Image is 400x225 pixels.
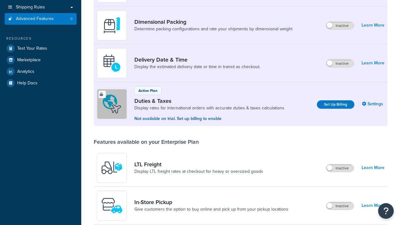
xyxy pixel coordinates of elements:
[5,13,77,25] a: Advanced Features0
[378,203,394,219] button: Open Resource Center
[5,66,77,77] a: Analytics
[362,21,384,30] a: Learn More
[17,81,37,86] span: Help Docs
[362,100,384,108] a: Settings
[101,195,123,217] img: wfgcfpwTIucLEAAAAASUVORK5CYII=
[17,46,47,51] span: Test Your Rates
[101,157,123,179] img: y79ZsPf0fXUFUhFXDzUgf+ktZg5F2+ohG75+v3d2s1D9TjoU8PiyCIluIjV41seZevKCRuEjTPPOKHJsQcmKCXGdfprl3L4q7...
[138,88,157,93] p: Active Plan
[362,163,384,172] a: Learn More
[94,138,199,145] div: Features available on your Enterprise Plan
[326,202,354,210] label: Inactive
[134,115,284,122] p: Not available on trial. Set up billing to enable
[134,168,263,175] a: Display LTL freight rates at checkout for heavy or oversized goods
[134,97,284,104] a: Duties & Taxes
[101,14,123,36] img: DTVBYsAAAAAASUVORK5CYII=
[5,13,77,25] li: Advanced Features
[134,206,288,212] a: Give customers the option to buy online and pick up from your pickup locations
[5,36,77,41] div: Resources
[5,43,77,54] a: Test Your Rates
[17,69,34,74] span: Analytics
[134,18,292,25] a: Dimensional Packing
[5,2,77,13] a: Shipping Rules
[134,105,284,111] a: Display rates for international orders with accurate duties & taxes calculations
[16,16,54,22] span: Advanced Features
[5,77,77,89] a: Help Docs
[5,54,77,66] a: Marketplace
[134,56,260,63] a: Delivery Date & Time
[326,22,354,29] label: Inactive
[326,164,354,172] label: Inactive
[17,57,41,63] span: Marketplace
[101,52,123,74] img: gfkeb5ejjkALwAAAABJRU5ErkJggg==
[362,59,384,67] a: Learn More
[362,201,384,210] a: Learn More
[70,16,72,22] span: 0
[134,199,288,206] a: In-Store Pickup
[317,100,354,109] a: Set Up Billing
[134,161,263,168] a: LTL Freight
[134,64,260,70] a: Display the estimated delivery date or time in transit as checkout.
[326,60,354,67] label: Inactive
[16,5,45,10] span: Shipping Rules
[134,26,292,32] a: Determine packing configurations and rate your shipments by dimensional weight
